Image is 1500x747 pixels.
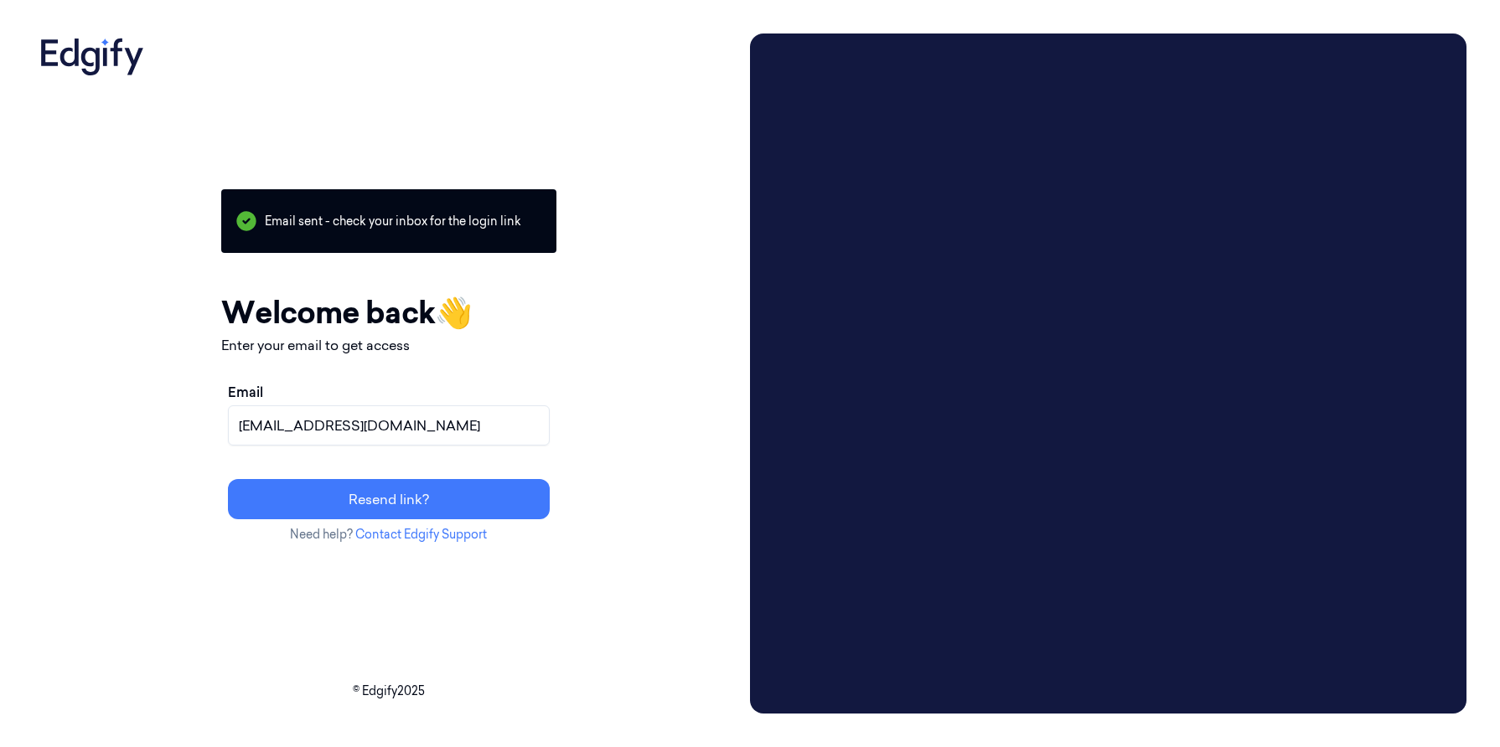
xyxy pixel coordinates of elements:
p: Need help? [221,526,556,544]
button: Resend link? [228,479,550,519]
p: © Edgify 2025 [34,683,743,700]
h1: Welcome back 👋 [221,290,556,335]
p: Enter your email to get access [221,335,556,355]
input: name@example.com [228,405,550,446]
label: Email [228,382,263,402]
p: Email sent - check your inbox for the login link [221,189,556,253]
a: Contact Edgify Support [355,527,487,542]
